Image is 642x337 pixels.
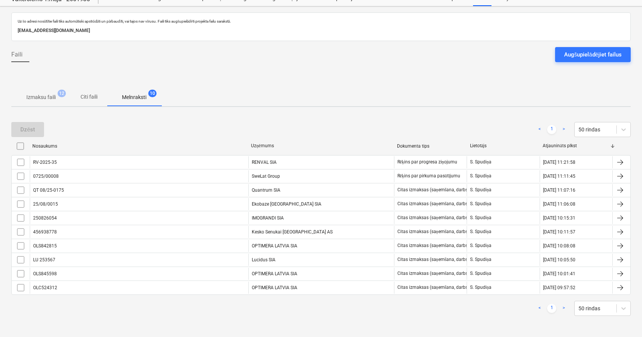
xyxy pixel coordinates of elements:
a: Next page [559,125,568,134]
a: Previous page [535,304,544,313]
div: S. Spudiņa [467,254,540,266]
div: 25/08/0015 [33,201,58,207]
div: Quantrum SIA [248,184,394,196]
div: [DATE] 10:01:41 [543,271,575,276]
div: [DATE] 11:07:16 [543,188,575,193]
div: Ekobaze [GEOGRAPHIC_DATA] SIA [248,198,394,210]
div: Citas izmaksas (saņemšana, darbs utt.) [397,229,478,235]
div: S. Spudiņa [467,156,540,168]
div: S. Spudiņa [467,268,540,280]
div: Rēķins par pirkuma pasūtījumu [397,173,461,179]
div: Citas izmaksas (saņemšana, darbs utt.) [397,215,478,221]
div: [DATE] 11:06:08 [543,201,575,207]
a: Previous page [535,125,544,134]
span: 10 [148,90,157,97]
p: Citi faili [80,93,98,101]
a: Page 1 is your current page [547,125,556,134]
div: Kesko Senukai [GEOGRAPHIC_DATA] AS [248,226,394,238]
div: OLS845598 [33,271,57,276]
div: [DATE] 10:11:57 [543,229,575,235]
div: S. Spudiņa [467,212,540,224]
div: [DATE] 10:05:50 [543,257,575,262]
p: Melnraksti [122,93,146,101]
div: [DATE] 11:21:58 [543,160,575,165]
div: RV-2025-35 [33,160,57,165]
p: Izmaksu faili [26,93,56,101]
a: Page 1 is your current page [547,304,556,313]
div: Citas izmaksas (saņemšana, darbs utt.) [397,201,478,207]
div: S. Spudiņa [467,170,540,182]
button: Augšupielādējiet failus [555,47,631,62]
span: Faili [11,50,23,59]
p: Uz šo adresi nosūtītie faili tiks automātiski apstrādāti un pārbaudīti, vai tajos nav vīrusu. Fai... [18,19,624,24]
div: Uzņēmums [251,143,391,149]
a: Next page [559,304,568,313]
div: Citas izmaksas (saņemšana, darbs utt.) [397,243,478,249]
div: Lietotājs [470,143,537,149]
div: QT 08/25-0175 [33,188,64,193]
div: [DATE] 11:11:45 [543,174,575,179]
div: OPTIMERA LATVIA SIA [248,282,394,294]
div: S. Spudiņa [467,198,540,210]
div: [DATE] 09:57:52 [543,285,575,290]
div: 0725/00008 [33,174,59,179]
div: Citas izmaksas (saņemšana, darbs utt.) [397,271,478,276]
div: Atjaunināts plkst [543,143,610,149]
div: 250826054 [33,215,57,221]
div: [DATE] 10:08:08 [543,243,575,249]
div: OPTIMERA LATVIA SIA [248,240,394,252]
div: S. Spudiņa [467,240,540,252]
div: Lucidus SIA [248,254,394,266]
div: S. Spudiņa [467,184,540,196]
div: RENVAL SIA [248,156,394,168]
span: 12 [58,90,66,97]
div: S. Spudiņa [467,282,540,294]
div: [DATE] 10:15:31 [543,215,575,221]
div: 456938778 [33,229,57,235]
div: Rēķins par progresa ziņojumu [397,159,457,165]
div: Nosaukums [32,143,245,149]
div: Citas izmaksas (saņemšana, darbs utt.) [397,285,478,290]
div: OLS842815 [33,243,57,249]
div: Dokumenta tips [397,143,464,149]
p: [EMAIL_ADDRESS][DOMAIN_NAME] [18,27,624,35]
div: Citas izmaksas (saņemšana, darbs utt.) [397,257,478,262]
div: S. Spudiņa [467,226,540,238]
div: OPTIMERA LATVIA SIA [248,268,394,280]
div: LU 253567 [33,257,55,262]
div: OLC524312 [33,285,57,290]
div: Augšupielādējiet failus [564,50,622,59]
div: IMOGRANDI SIA [248,212,394,224]
iframe: Chat Widget [604,301,642,337]
div: SweLat Group [248,170,394,182]
div: Citas izmaksas (saņemšana, darbs utt.) [397,187,478,193]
